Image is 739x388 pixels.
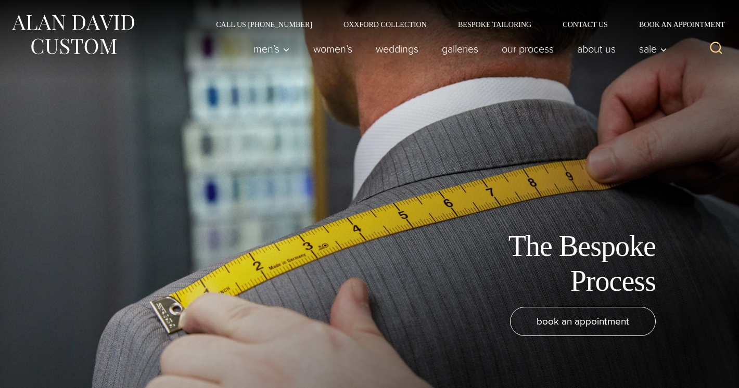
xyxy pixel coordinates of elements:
[547,21,623,28] a: Contact Us
[253,44,290,54] span: Men’s
[537,314,629,329] span: book an appointment
[510,307,656,336] a: book an appointment
[422,229,656,299] h1: The Bespoke Process
[200,21,729,28] nav: Secondary Navigation
[364,38,430,59] a: weddings
[566,38,628,59] a: About Us
[639,44,667,54] span: Sale
[242,38,673,59] nav: Primary Navigation
[200,21,328,28] a: Call Us [PHONE_NUMBER]
[10,11,135,58] img: Alan David Custom
[328,21,442,28] a: Oxxford Collection
[442,21,547,28] a: Bespoke Tailoring
[704,36,729,61] button: View Search Form
[623,21,729,28] a: Book an Appointment
[490,38,566,59] a: Our Process
[302,38,364,59] a: Women’s
[430,38,490,59] a: Galleries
